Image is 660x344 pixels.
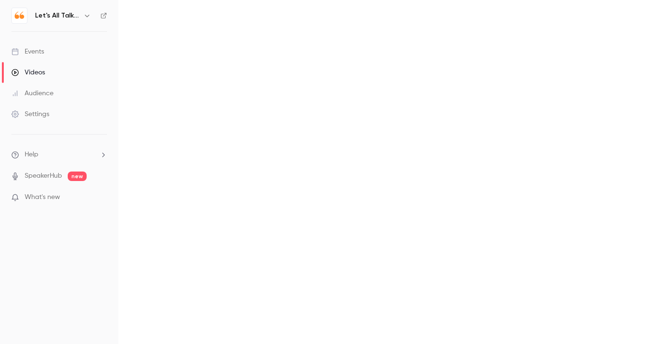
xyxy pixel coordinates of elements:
[25,171,62,181] a: SpeakerHub
[11,89,54,98] div: Audience
[11,150,107,160] li: help-dropdown-opener
[25,150,38,160] span: Help
[12,8,27,23] img: Let's All Talk Mental Health
[68,172,87,181] span: new
[11,68,45,77] div: Videos
[11,47,44,56] div: Events
[25,192,60,202] span: What's new
[35,11,80,20] h6: Let's All Talk Mental Health
[11,109,49,119] div: Settings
